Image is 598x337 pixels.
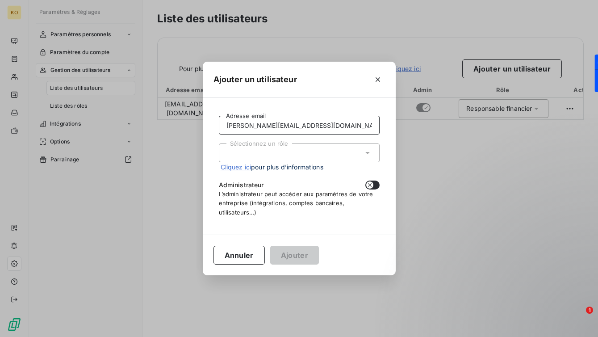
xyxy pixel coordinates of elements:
[213,246,265,265] button: Annuler
[270,246,319,265] button: Ajouter
[219,116,380,135] input: placeholder
[568,307,589,328] iframe: Intercom live chat
[219,190,373,215] span: L’administrateur peut accéder aux paramètres de votre entreprise (intégrations, comptes bancaires...
[586,307,593,314] span: 1
[213,73,297,86] h5: Ajouter un utilisateur
[419,250,598,313] iframe: Intercom notifications message
[219,181,264,190] span: Administrateur
[221,163,251,171] a: Cliquez ici
[221,162,323,172] span: pour plus d’informations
